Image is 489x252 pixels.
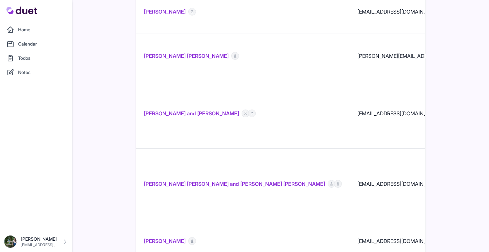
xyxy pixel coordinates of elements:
p: [EMAIL_ADDRESS][DOMAIN_NAME] [21,242,58,247]
a: [PERSON_NAME] [PERSON_NAME] and [PERSON_NAME] [PERSON_NAME] [144,180,325,188]
a: Calendar [4,37,68,50]
a: Notes [4,66,68,79]
a: [PERSON_NAME] [EMAIL_ADDRESS][DOMAIN_NAME] [4,235,68,248]
a: [PERSON_NAME] [144,237,186,245]
a: [PERSON_NAME] and [PERSON_NAME] [144,110,239,117]
a: Todos [4,52,68,65]
a: [PERSON_NAME] [PERSON_NAME] [144,52,229,60]
img: DSC08576_Original.jpeg [4,235,17,248]
a: Home [4,23,68,36]
a: [PERSON_NAME] [144,8,186,16]
p: [PERSON_NAME] [21,236,58,242]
